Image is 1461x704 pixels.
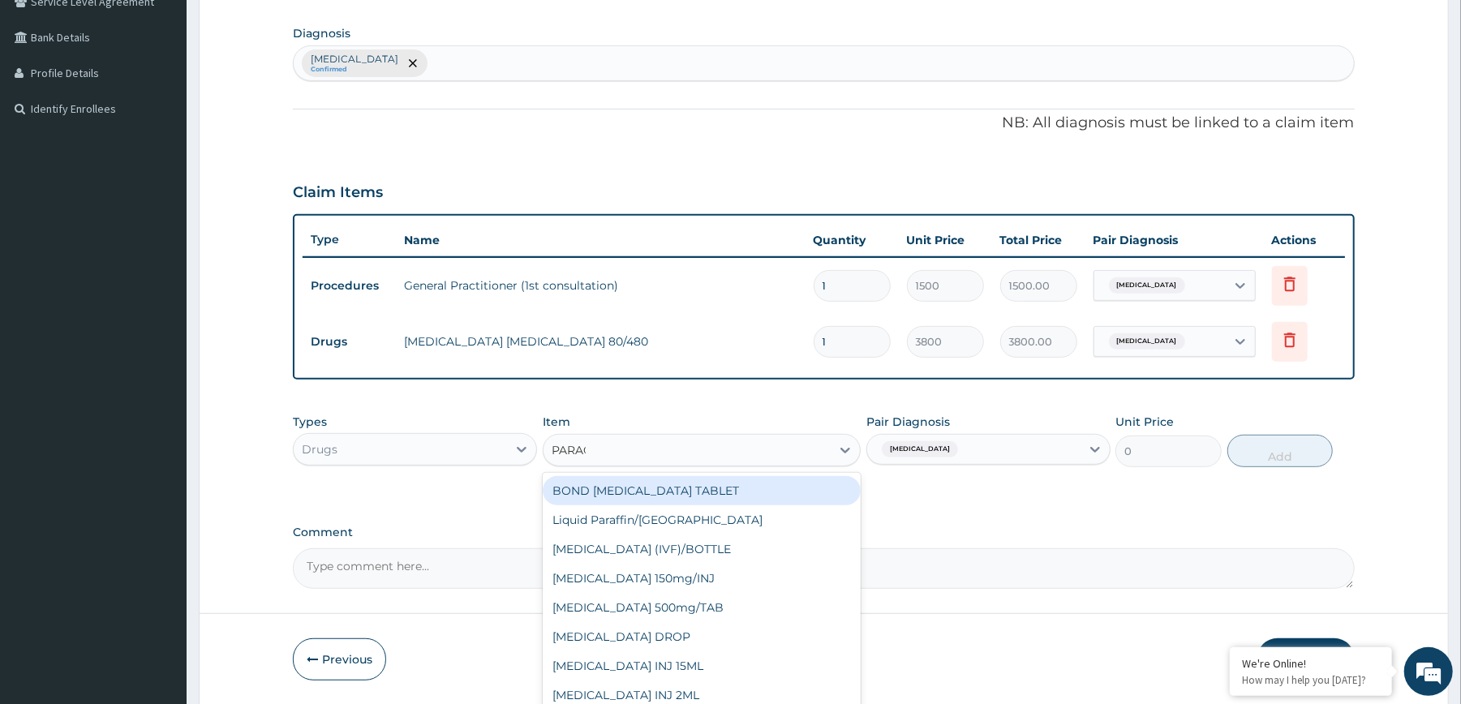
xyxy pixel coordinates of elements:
p: How may I help you today? [1242,673,1380,687]
th: Actions [1264,224,1345,256]
div: [MEDICAL_DATA] 500mg/TAB [543,593,861,622]
div: [MEDICAL_DATA] 150mg/INJ [543,564,861,593]
div: Chat with us now [84,91,273,112]
th: Name [396,224,805,256]
div: BOND [MEDICAL_DATA] TABLET [543,476,861,505]
span: [MEDICAL_DATA] [1109,333,1185,350]
th: Quantity [806,224,899,256]
button: Submit [1257,638,1355,680]
div: [MEDICAL_DATA] DROP [543,622,861,651]
span: We're online! [94,204,224,368]
button: Add [1227,435,1334,467]
h3: Claim Items [293,184,383,202]
label: Comment [293,526,1354,539]
div: Liquid Paraffin/[GEOGRAPHIC_DATA] [543,505,861,534]
div: We're Online! [1242,656,1380,671]
label: Item [543,414,570,430]
textarea: Type your message and hit 'Enter' [8,443,309,500]
label: Unit Price [1115,414,1174,430]
label: Types [293,415,327,429]
th: Unit Price [899,224,992,256]
span: [MEDICAL_DATA] [1109,277,1185,294]
th: Pair Diagnosis [1085,224,1264,256]
div: [MEDICAL_DATA] INJ 15ML [543,651,861,680]
th: Total Price [992,224,1085,256]
button: Previous [293,638,386,680]
p: [MEDICAL_DATA] [311,53,398,66]
div: [MEDICAL_DATA] (IVF)/BOTTLE [543,534,861,564]
span: remove selection option [406,56,420,71]
td: Drugs [303,327,396,357]
td: General Practitioner (1st consultation) [396,269,805,302]
td: Procedures [303,271,396,301]
label: Diagnosis [293,25,350,41]
td: [MEDICAL_DATA] [MEDICAL_DATA] 80/480 [396,325,805,358]
div: Minimize live chat window [266,8,305,47]
div: Drugs [302,441,337,457]
span: [MEDICAL_DATA] [882,441,958,457]
small: Confirmed [311,66,398,74]
th: Type [303,225,396,255]
label: Pair Diagnosis [866,414,950,430]
img: d_794563401_company_1708531726252_794563401 [30,81,66,122]
p: NB: All diagnosis must be linked to a claim item [293,113,1354,134]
